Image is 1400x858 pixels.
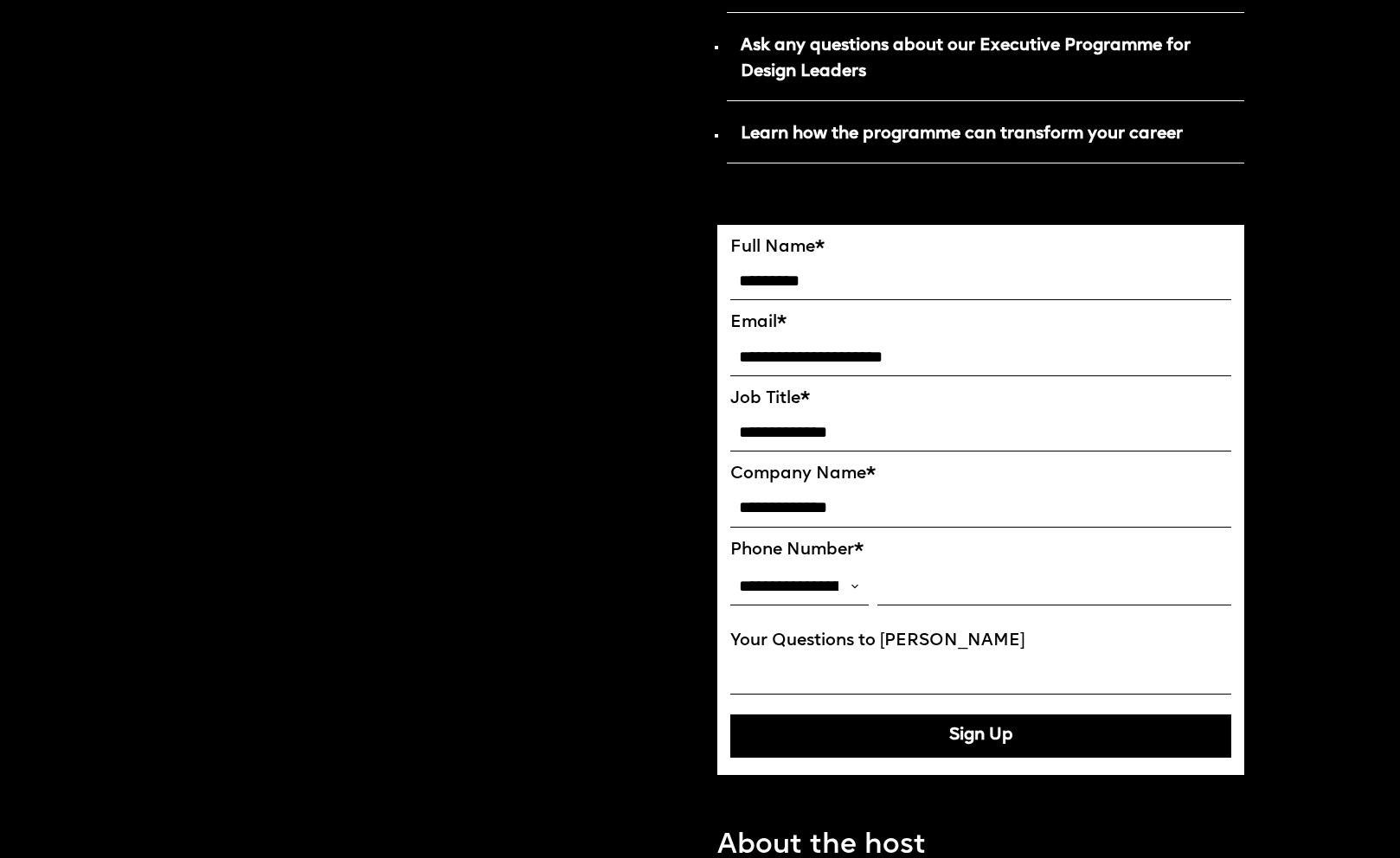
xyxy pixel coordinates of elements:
[730,631,1231,651] label: Your Questions to [PERSON_NAME]
[730,464,1231,484] label: Company Name
[741,37,1191,80] strong: Ask any questions about our Executive Programme for Design Leaders
[730,714,1231,758] button: Sign Up
[741,125,1183,143] strong: Learn how the programme can transform your career
[730,238,1231,258] label: Full Name
[730,313,1231,333] label: Email
[730,541,1231,560] label: Phone Number
[730,389,1231,409] label: Job Title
